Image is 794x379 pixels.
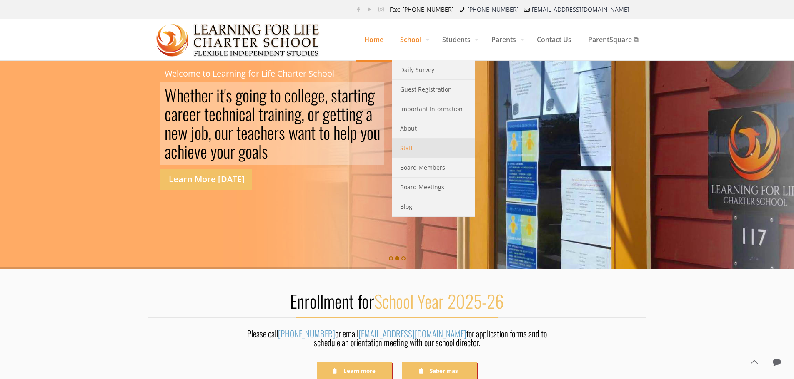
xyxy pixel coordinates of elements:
[258,104,263,123] div: t
[208,86,213,104] div: r
[392,19,434,60] a: School
[392,60,475,80] a: Daily Survey
[224,86,226,104] div: '
[311,123,316,142] div: t
[196,104,201,123] div: r
[229,104,235,123] div: n
[323,123,330,142] div: o
[333,123,340,142] div: h
[467,5,519,13] a: [PHONE_NUMBER]
[279,123,285,142] div: s
[268,104,274,123] div: a
[288,123,298,142] div: w
[350,123,357,142] div: p
[341,104,346,123] div: t
[392,119,475,139] a: About
[392,80,475,99] a: Guest Registration
[377,5,386,13] a: Instagram icon
[195,123,201,142] div: o
[337,86,342,104] div: t
[532,5,629,13] a: [EMAIL_ADDRESS][DOMAIN_NAME]
[358,327,466,340] a: [EMAIL_ADDRESS][DOMAIN_NAME]
[347,123,350,142] div: l
[216,86,220,104] div: i
[400,104,463,114] span: Important Information
[230,142,235,161] div: r
[367,123,373,142] div: o
[392,27,434,52] span: School
[325,86,328,104] div: ,
[580,19,646,60] a: ParentSquare ⧉
[245,104,252,123] div: a
[294,104,301,123] div: g
[356,104,363,123] div: g
[317,362,392,379] a: Learn more
[528,19,580,60] a: Contact Us
[311,86,318,104] div: g
[274,104,278,123] div: i
[148,290,646,312] h2: Enrollment for
[259,86,266,104] div: g
[298,86,301,104] div: l
[165,123,171,142] div: n
[270,86,274,104] div: t
[356,19,392,60] a: Home
[458,5,466,13] i: phone
[288,104,294,123] div: n
[241,123,248,142] div: e
[358,86,361,104] div: i
[745,353,763,371] a: Back to top icon
[301,86,304,104] div: l
[331,86,337,104] div: s
[191,123,195,142] div: j
[263,104,268,123] div: r
[314,104,319,123] div: r
[249,86,253,104] div: i
[346,104,349,123] div: i
[215,104,222,123] div: c
[402,362,476,379] a: Saber más
[156,19,320,61] img: Home
[361,123,367,142] div: y
[392,139,475,158] a: Staff
[235,104,239,123] div: i
[318,86,325,104] div: e
[238,329,556,351] div: Please call or email for application forms and to schedule an orientation meeting with our school...
[156,19,320,60] a: Learning for Life Charter School
[284,104,288,123] div: i
[342,86,348,104] div: a
[308,104,314,123] div: o
[208,123,211,142] div: ,
[204,104,209,123] div: t
[366,5,374,13] a: YouTube icon
[400,84,452,95] span: Guest Registration
[252,104,255,123] div: l
[340,123,347,142] div: e
[274,86,281,104] div: o
[400,143,413,154] span: Staff
[483,19,528,60] a: Parents
[374,288,504,314] span: School Year 2025-26
[392,99,475,119] a: Important Information
[330,104,336,123] div: e
[200,142,207,161] div: e
[304,86,311,104] div: e
[258,142,262,161] div: l
[165,142,171,161] div: a
[349,104,356,123] div: n
[301,104,304,123] div: ,
[183,104,189,123] div: e
[368,86,375,104] div: g
[165,69,334,78] rs-layer: Welcome to Learning for Life Charter School
[319,123,323,142] div: t
[304,123,311,142] div: n
[580,27,646,52] span: ParentSquare ⧉
[291,86,298,104] div: o
[353,86,358,104] div: t
[400,64,434,75] span: Daily Survey
[400,162,445,173] span: Board Members
[323,104,330,123] div: g
[267,123,274,142] div: e
[278,104,284,123] div: n
[361,86,368,104] div: n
